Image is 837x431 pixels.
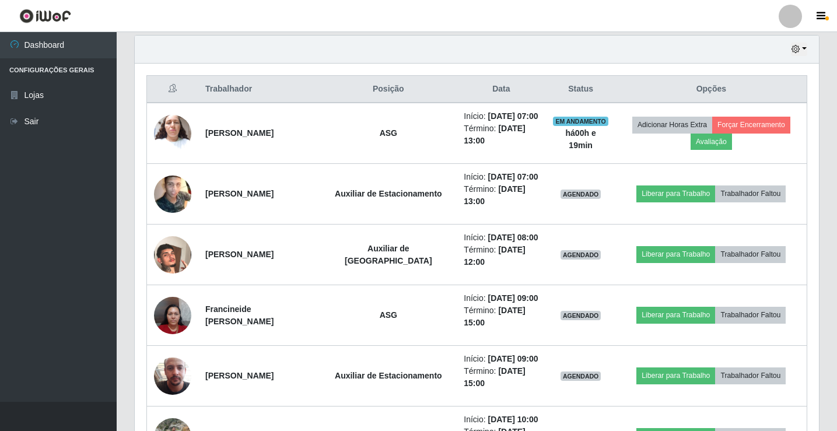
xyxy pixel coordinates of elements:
strong: ASG [380,310,397,320]
li: Início: [464,232,538,244]
strong: Auxiliar de [GEOGRAPHIC_DATA] [345,244,432,265]
img: 1735852864597.jpeg [154,290,191,340]
time: [DATE] 07:00 [488,111,538,121]
img: 1726002463138.jpeg [154,222,191,288]
time: [DATE] 07:00 [488,172,538,181]
strong: [PERSON_NAME] [205,371,274,380]
li: Início: [464,292,538,304]
li: Término: [464,183,538,208]
span: EM ANDAMENTO [553,117,608,126]
button: Liberar para Trabalho [636,246,715,262]
li: Término: [464,365,538,390]
time: [DATE] 09:00 [488,354,538,363]
span: AGENDADO [561,372,601,381]
li: Término: [464,304,538,329]
li: Início: [464,171,538,183]
th: Status [546,76,616,103]
button: Liberar para Trabalho [636,307,715,323]
li: Término: [464,122,538,147]
strong: há 00 h e 19 min [566,128,596,150]
th: Posição [320,76,457,103]
th: Data [457,76,545,103]
button: Trabalhador Faltou [715,367,786,384]
li: Início: [464,414,538,426]
button: Avaliação [691,134,732,150]
button: Trabalhador Faltou [715,307,786,323]
span: AGENDADO [561,190,601,199]
button: Forçar Encerramento [712,117,790,133]
strong: Auxiliar de Estacionamento [335,189,442,198]
button: Trabalhador Faltou [715,246,786,262]
strong: ASG [380,128,397,138]
button: Liberar para Trabalho [636,185,715,202]
button: Trabalhador Faltou [715,185,786,202]
li: Término: [464,244,538,268]
strong: [PERSON_NAME] [205,128,274,138]
time: [DATE] 09:00 [488,293,538,303]
strong: [PERSON_NAME] [205,250,274,259]
span: AGENDADO [561,250,601,260]
span: AGENDADO [561,311,601,320]
li: Início: [464,353,538,365]
img: 1745843945427.jpeg [154,343,191,409]
th: Trabalhador [198,76,320,103]
button: Adicionar Horas Extra [632,117,712,133]
strong: [PERSON_NAME] [205,189,274,198]
img: 1750954658696.jpeg [154,108,191,158]
img: CoreUI Logo [19,9,71,23]
strong: Auxiliar de Estacionamento [335,371,442,380]
time: [DATE] 08:00 [488,233,538,242]
button: Liberar para Trabalho [636,367,715,384]
img: 1716941011713.jpeg [154,171,191,218]
li: Início: [464,110,538,122]
th: Opções [616,76,807,103]
time: [DATE] 10:00 [488,415,538,424]
strong: Francineide [PERSON_NAME] [205,304,274,326]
